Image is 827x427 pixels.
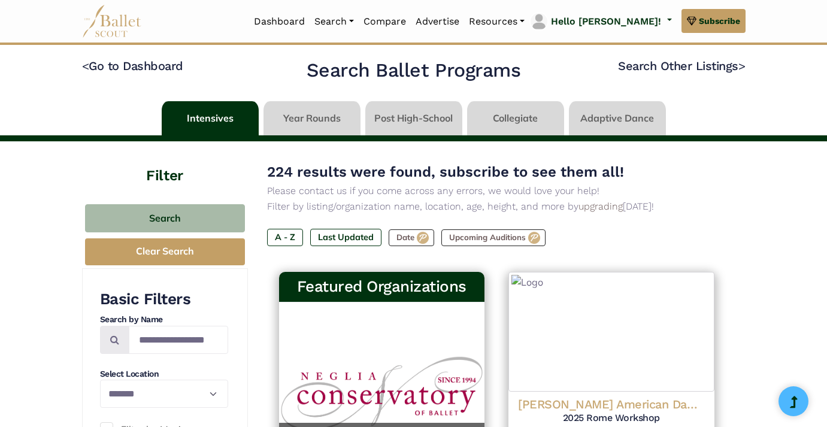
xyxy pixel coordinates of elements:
button: Clear Search [85,238,245,265]
li: Adaptive Dance [567,101,668,135]
span: Subscribe [699,14,740,28]
h4: Filter [82,141,248,186]
a: <Go to Dashboard [82,59,183,73]
a: Compare [359,9,411,34]
button: Search [85,204,245,232]
p: Filter by listing/organization name, location, age, height, and more by [DATE]! [267,199,726,214]
h4: [PERSON_NAME] American Dance Theatre [518,396,705,412]
li: Post High-School [363,101,465,135]
li: Intensives [159,101,261,135]
h3: Featured Organizations [289,277,475,297]
p: Please contact us if you come across any errors, we would love your help! [267,183,726,199]
h2: Search Ballet Programs [307,58,520,83]
code: > [738,58,746,73]
a: Search Other Listings> [618,59,745,73]
li: Collegiate [465,101,567,135]
li: Year Rounds [261,101,363,135]
img: gem.svg [687,14,696,28]
code: < [82,58,89,73]
h3: Basic Filters [100,289,228,310]
a: profile picture Hello [PERSON_NAME]! [529,12,671,31]
h5: 2025 Rome Workshop [518,412,705,425]
label: Upcoming Auditions [441,229,546,246]
a: Resources [464,9,529,34]
a: Subscribe [681,9,746,33]
a: Advertise [411,9,464,34]
input: Search by names... [129,326,228,354]
img: profile picture [531,13,547,30]
a: upgrading [578,201,623,212]
label: A - Z [267,229,303,246]
label: Date [389,229,434,246]
span: 224 results were found, subscribe to see them all! [267,163,624,180]
a: Search [310,9,359,34]
h4: Search by Name [100,314,228,326]
img: Logo [508,272,714,392]
h4: Select Location [100,368,228,380]
label: Last Updated [310,229,381,246]
p: Hello [PERSON_NAME]! [551,14,661,29]
a: Dashboard [249,9,310,34]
